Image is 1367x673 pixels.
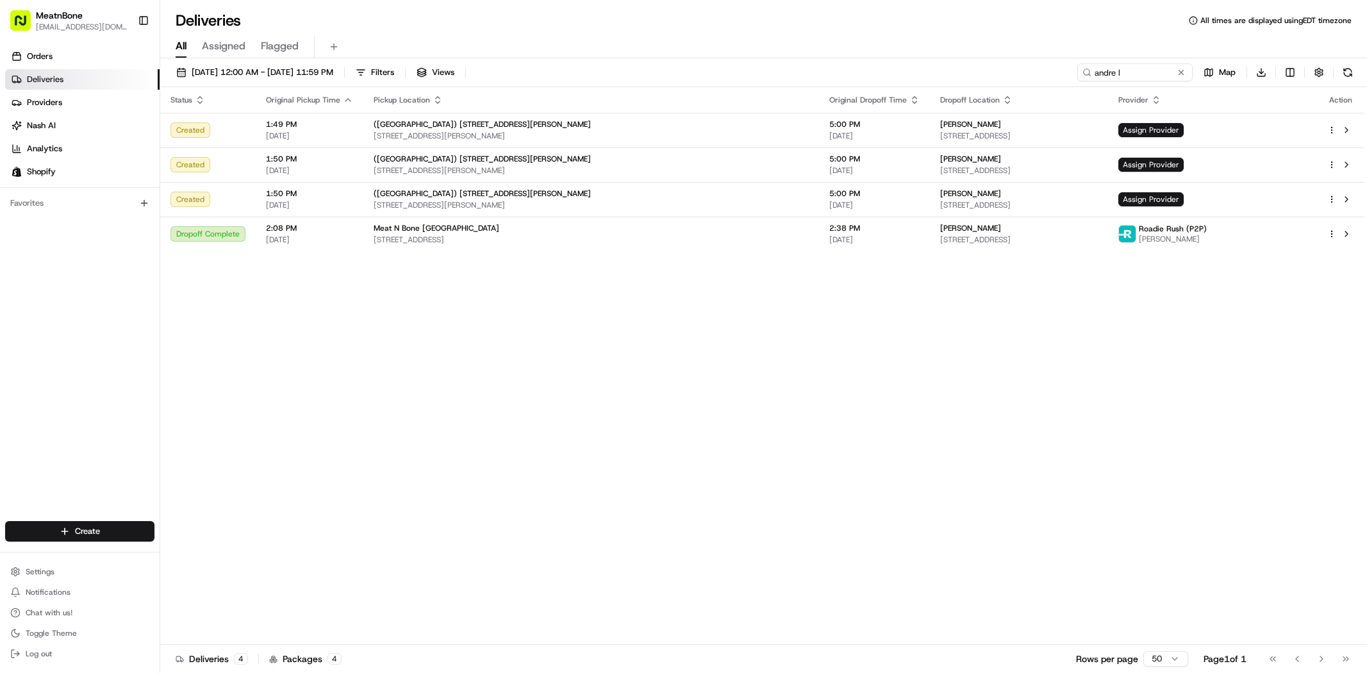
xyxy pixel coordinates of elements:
[371,67,394,78] span: Filters
[829,188,920,199] span: 5:00 PM
[374,131,809,141] span: [STREET_ADDRESS][PERSON_NAME]
[829,235,920,245] span: [DATE]
[5,624,154,642] button: Toggle Theme
[27,51,53,62] span: Orders
[374,200,809,210] span: [STREET_ADDRESS][PERSON_NAME]
[234,653,248,665] div: 4
[940,95,1000,105] span: Dropoff Location
[940,154,1001,164] span: [PERSON_NAME]
[26,608,72,618] span: Chat with us!
[5,604,154,622] button: Chat with us!
[1200,15,1352,26] span: All times are displayed using EDT timezone
[5,115,160,136] a: Nash AI
[36,9,83,22] button: MeatnBone
[27,120,56,131] span: Nash AI
[27,166,56,178] span: Shopify
[374,223,499,233] span: Meat N Bone [GEOGRAPHIC_DATA]
[1118,192,1184,206] span: Assign Provider
[26,649,52,659] span: Log out
[374,154,591,164] span: ([GEOGRAPHIC_DATA]) [STREET_ADDRESS][PERSON_NAME]
[327,653,342,665] div: 4
[1118,95,1148,105] span: Provider
[411,63,460,81] button: Views
[266,165,353,176] span: [DATE]
[1139,234,1207,244] span: [PERSON_NAME]
[176,652,248,665] div: Deliveries
[5,645,154,663] button: Log out
[5,92,160,113] a: Providers
[27,74,63,85] span: Deliveries
[266,200,353,210] span: [DATE]
[940,188,1001,199] span: [PERSON_NAME]
[940,223,1001,233] span: [PERSON_NAME]
[1118,158,1184,172] span: Assign Provider
[170,63,339,81] button: [DATE] 12:00 AM - [DATE] 11:59 PM
[350,63,400,81] button: Filters
[12,167,22,177] img: Shopify logo
[5,193,154,213] div: Favorites
[202,38,245,54] span: Assigned
[5,583,154,601] button: Notifications
[75,526,100,537] span: Create
[26,567,54,577] span: Settings
[1076,652,1138,665] p: Rows per page
[266,223,353,233] span: 2:08 PM
[374,165,809,176] span: [STREET_ADDRESS][PERSON_NAME]
[36,22,128,32] button: [EMAIL_ADDRESS][DOMAIN_NAME]
[266,154,353,164] span: 1:50 PM
[374,119,591,129] span: ([GEOGRAPHIC_DATA]) [STREET_ADDRESS][PERSON_NAME]
[5,69,160,90] a: Deliveries
[192,67,333,78] span: [DATE] 12:00 AM - [DATE] 11:59 PM
[374,188,591,199] span: ([GEOGRAPHIC_DATA]) [STREET_ADDRESS][PERSON_NAME]
[829,223,920,233] span: 2:38 PM
[829,200,920,210] span: [DATE]
[5,563,154,581] button: Settings
[1077,63,1193,81] input: Type to search
[266,95,340,105] span: Original Pickup Time
[1139,224,1207,234] span: Roadie Rush (P2P)
[940,119,1001,129] span: [PERSON_NAME]
[829,165,920,176] span: [DATE]
[5,138,160,159] a: Analytics
[5,162,160,182] a: Shopify
[261,38,299,54] span: Flagged
[940,165,1098,176] span: [STREET_ADDRESS]
[176,38,186,54] span: All
[940,131,1098,141] span: [STREET_ADDRESS]
[1339,63,1357,81] button: Refresh
[27,97,62,108] span: Providers
[266,235,353,245] span: [DATE]
[940,235,1098,245] span: [STREET_ADDRESS]
[5,46,160,67] a: Orders
[269,652,342,665] div: Packages
[1198,63,1241,81] button: Map
[829,119,920,129] span: 5:00 PM
[266,131,353,141] span: [DATE]
[27,143,62,154] span: Analytics
[26,587,70,597] span: Notifications
[1118,123,1184,137] span: Assign Provider
[5,5,133,36] button: MeatnBone[EMAIL_ADDRESS][DOMAIN_NAME]
[374,95,430,105] span: Pickup Location
[266,188,353,199] span: 1:50 PM
[176,10,241,31] h1: Deliveries
[170,95,192,105] span: Status
[26,628,77,638] span: Toggle Theme
[829,95,907,105] span: Original Dropoff Time
[5,521,154,542] button: Create
[374,235,809,245] span: [STREET_ADDRESS]
[940,200,1098,210] span: [STREET_ADDRESS]
[1327,95,1354,105] div: Action
[829,131,920,141] span: [DATE]
[829,154,920,164] span: 5:00 PM
[432,67,454,78] span: Views
[1204,652,1247,665] div: Page 1 of 1
[266,119,353,129] span: 1:49 PM
[1119,226,1136,242] img: roadie-logo-v2.jpg
[1219,67,1236,78] span: Map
